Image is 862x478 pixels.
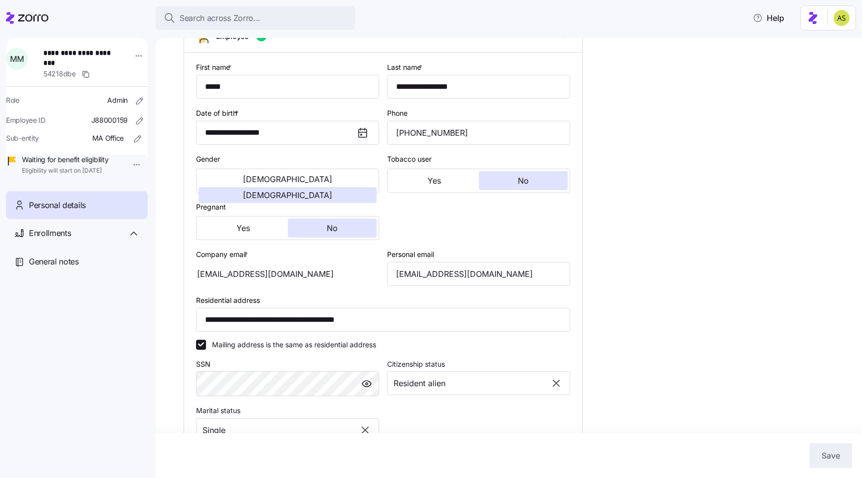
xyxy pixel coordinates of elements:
span: No [327,224,338,232]
span: Employee ID [6,115,45,125]
span: 54218dbe [43,69,76,79]
span: Help [753,12,784,24]
span: General notes [29,255,79,268]
label: Citizenship status [387,359,445,370]
span: Sub-entity [6,133,39,143]
span: Enrollments [29,227,71,239]
label: Phone [387,108,408,119]
label: Tobacco user [387,154,431,165]
label: Personal email [387,249,434,260]
button: Search across Zorro... [156,6,355,30]
label: Pregnant [196,202,226,213]
span: M M [10,55,23,63]
label: Last name [387,62,425,73]
input: Select citizenship status [387,371,570,395]
label: Company email [196,249,250,260]
span: Save [822,450,840,462]
label: Date of birth [196,108,240,119]
label: Residential address [196,295,260,306]
span: J88000159 [91,115,128,125]
span: MA Office [92,133,124,143]
label: Mailing address is the same as residential address [206,340,376,350]
span: Role [6,95,19,105]
label: First name [196,62,233,73]
label: Marital status [196,405,240,416]
span: No [518,177,529,185]
span: Waiting for benefit eligibility [22,155,108,165]
input: Email [387,262,570,286]
label: Gender [196,154,220,165]
span: Yes [428,177,441,185]
span: Admin [107,95,128,105]
img: 2a591ca43c48773f1b6ab43d7a2c8ce9 [834,10,850,26]
label: SSN [196,359,211,370]
span: Yes [236,224,250,232]
span: Personal details [29,199,86,212]
button: Help [745,8,792,28]
button: Save [810,443,852,468]
span: Eligibility will start on [DATE] [22,167,108,175]
input: Phone [387,121,570,145]
span: [DEMOGRAPHIC_DATA] [243,191,332,199]
span: [DEMOGRAPHIC_DATA] [243,175,332,183]
input: Select marital status [196,418,379,442]
span: Search across Zorro... [180,12,260,24]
